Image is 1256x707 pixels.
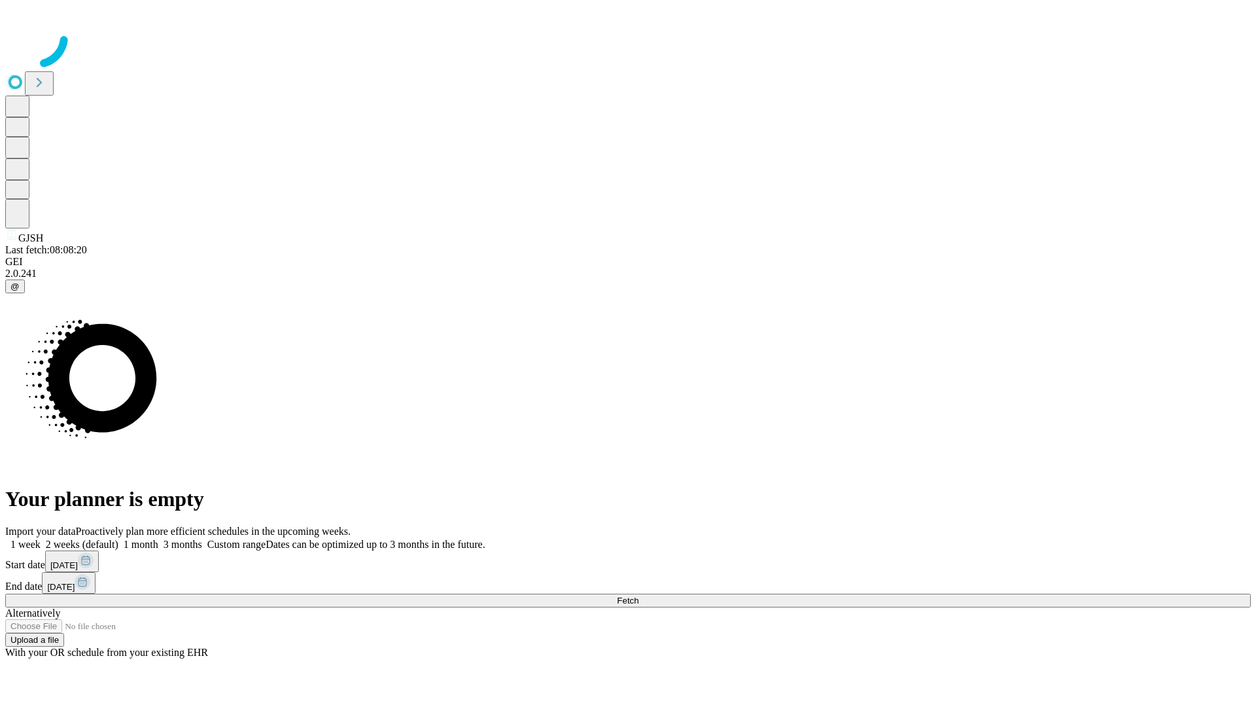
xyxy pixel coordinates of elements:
[5,572,1251,594] div: End date
[5,244,87,255] span: Last fetch: 08:08:20
[50,560,78,570] span: [DATE]
[18,232,43,244] span: GJSH
[5,268,1251,280] div: 2.0.241
[5,256,1251,268] div: GEI
[5,551,1251,572] div: Start date
[47,582,75,592] span: [DATE]
[5,633,64,647] button: Upload a file
[266,539,485,550] span: Dates can be optimized up to 3 months in the future.
[617,596,638,606] span: Fetch
[5,647,208,658] span: With your OR schedule from your existing EHR
[10,281,20,291] span: @
[164,539,202,550] span: 3 months
[124,539,158,550] span: 1 month
[10,539,41,550] span: 1 week
[207,539,266,550] span: Custom range
[42,572,96,594] button: [DATE]
[45,551,99,572] button: [DATE]
[76,526,351,537] span: Proactively plan more efficient schedules in the upcoming weeks.
[5,594,1251,607] button: Fetch
[46,539,118,550] span: 2 weeks (default)
[5,526,76,537] span: Import your data
[5,280,25,293] button: @
[5,487,1251,511] h1: Your planner is empty
[5,607,60,619] span: Alternatively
